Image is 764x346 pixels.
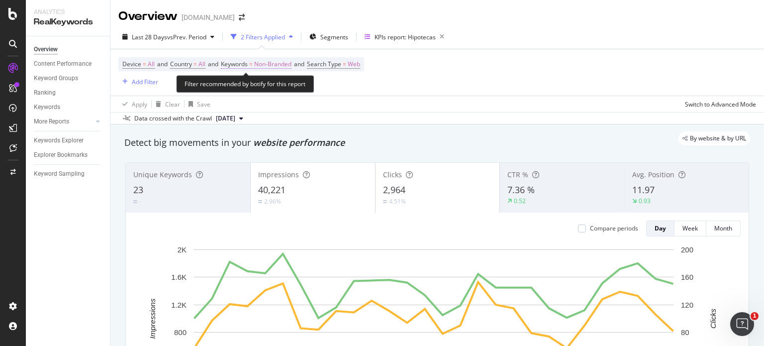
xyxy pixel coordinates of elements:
[709,308,717,328] text: Clicks
[171,273,187,281] text: 1.6K
[681,96,756,112] button: Switch to Advanced Mode
[165,100,180,109] div: Clear
[118,29,218,45] button: Last 28 DaysvsPrev. Period
[34,150,88,160] div: Explorer Bookmarks
[681,328,689,337] text: 80
[34,8,102,16] div: Analytics
[383,170,402,179] span: Clicks
[383,184,405,196] span: 2,964
[674,221,706,236] button: Week
[174,328,187,337] text: 800
[343,60,346,68] span: =
[294,60,304,68] span: and
[514,197,526,205] div: 0.52
[34,44,103,55] a: Overview
[690,135,746,141] span: By website & by URL
[249,60,253,68] span: =
[132,100,147,109] div: Apply
[241,33,285,41] div: 2 Filters Applied
[258,170,299,179] span: Impressions
[132,78,158,86] div: Add Filter
[152,96,180,112] button: Clear
[254,57,291,71] span: Non-Branded
[348,57,360,71] span: Web
[133,184,143,196] span: 23
[320,33,348,41] span: Segments
[307,60,341,68] span: Search Type
[34,59,103,69] a: Content Performance
[258,200,262,203] img: Equal
[227,29,297,45] button: 2 Filters Applied
[34,44,58,55] div: Overview
[34,150,103,160] a: Explorer Bookmarks
[34,59,92,69] div: Content Performance
[590,224,638,232] div: Compare periods
[375,33,436,41] div: KPIs report: Hipotecas
[212,113,247,124] button: [DATE]
[34,135,103,146] a: Keywords Explorer
[182,12,235,22] div: [DOMAIN_NAME]
[178,245,187,254] text: 2K
[678,131,750,145] div: legacy label
[34,116,69,127] div: More Reports
[34,73,78,84] div: Keyword Groups
[208,60,218,68] span: and
[34,135,84,146] div: Keywords Explorer
[34,102,103,113] a: Keywords
[216,114,235,123] span: 2025 Jul. 31st
[681,245,693,254] text: 200
[258,184,286,196] span: 40,221
[632,184,655,196] span: 11.97
[682,224,698,232] div: Week
[681,301,693,309] text: 120
[730,312,754,336] iframe: Intercom live chat
[655,224,666,232] div: Day
[143,60,146,68] span: =
[221,60,248,68] span: Keywords
[361,29,448,45] button: KPIs report: Hipotecas
[134,114,212,123] div: Data crossed with the Crawl
[714,224,732,232] div: Month
[157,60,168,68] span: and
[197,100,210,109] div: Save
[198,57,205,71] span: All
[685,100,756,109] div: Switch to Advanced Mode
[118,76,158,88] button: Add Filter
[118,96,147,112] button: Apply
[383,200,387,203] img: Equal
[507,184,535,196] span: 7.36 %
[646,221,674,236] button: Day
[139,197,141,206] div: -
[167,33,206,41] span: vs Prev. Period
[239,14,245,21] div: arrow-right-arrow-left
[133,200,137,203] img: Equal
[681,273,693,281] text: 160
[193,60,197,68] span: =
[132,33,167,41] span: Last 28 Days
[389,197,406,206] div: 4.51%
[133,170,192,179] span: Unique Keywords
[34,116,93,127] a: More Reports
[176,75,314,93] div: Filter recommended by botify for this report
[751,312,759,320] span: 1
[118,8,178,25] div: Overview
[34,88,103,98] a: Ranking
[632,170,674,179] span: Avg. Position
[34,169,85,179] div: Keyword Sampling
[706,221,741,236] button: Month
[507,170,528,179] span: CTR %
[34,16,102,28] div: RealKeywords
[171,301,187,309] text: 1.2K
[185,96,210,112] button: Save
[34,88,56,98] div: Ranking
[34,102,60,113] div: Keywords
[148,298,157,339] text: Impressions
[148,57,155,71] span: All
[122,60,141,68] span: Device
[264,197,281,206] div: 2.96%
[34,73,103,84] a: Keyword Groups
[305,29,352,45] button: Segments
[170,60,192,68] span: Country
[34,169,103,179] a: Keyword Sampling
[639,197,651,205] div: 0.93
